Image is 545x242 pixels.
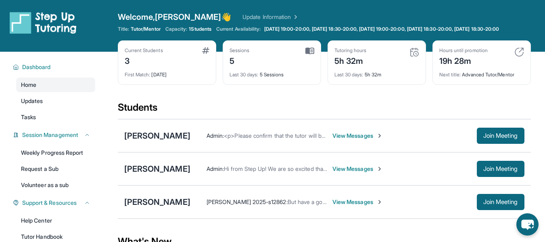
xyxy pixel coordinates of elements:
span: Last 30 days : [334,72,363,78]
div: 5h 32m [334,54,367,67]
span: Current Availability: [216,26,261,32]
button: chat-button [516,213,539,236]
span: Next title : [439,72,461,78]
span: View Messages [332,165,383,173]
a: Tasks [16,110,95,124]
div: Current Students [125,47,163,54]
div: Hours until promotion [439,47,488,54]
div: Students [118,101,531,119]
div: [PERSON_NAME] [124,130,190,141]
span: But have a good night and I will see you [DATE], bye! [288,198,422,205]
span: Session Management [22,131,78,139]
span: Join Meeting [483,166,518,171]
span: [DATE] 19:00-20:00, [DATE] 18:30-20:00, [DATE] 19:00-20:00, [DATE] 18:30-20:00, [DATE] 18:30-20:00 [264,26,499,32]
span: Admin : [207,132,224,139]
span: Admin : [207,165,224,172]
div: Tutoring hours [334,47,367,54]
div: [DATE] [125,67,209,78]
button: Join Meeting [477,128,524,144]
img: Chevron-Right [376,199,383,205]
img: card [409,47,419,57]
span: [PERSON_NAME] 2025-s12862 : [207,198,288,205]
span: 1 Students [189,26,211,32]
button: Support & Resources [19,199,90,207]
img: Chevron-Right [376,166,383,172]
span: Last 30 days : [230,72,259,78]
div: [PERSON_NAME] [124,163,190,175]
span: Updates [21,97,43,105]
a: Help Center [16,213,95,228]
a: Updates [16,94,95,108]
div: 19h 28m [439,54,488,67]
span: Join Meeting [483,200,518,204]
span: First Match : [125,72,150,78]
span: Dashboard [22,63,51,71]
span: Welcome, [PERSON_NAME] 👋 [118,11,232,23]
a: Volunteer as a sub [16,178,95,192]
div: 5 Sessions [230,67,314,78]
button: Join Meeting [477,194,524,210]
a: Update Information [242,13,299,21]
span: <p>Please confirm that the tutor will be able to attend your first assigned meeting time before j... [224,132,515,139]
img: logo [10,11,77,34]
button: Dashboard [19,63,90,71]
span: View Messages [332,132,383,140]
div: 5 [230,54,250,67]
a: Weekly Progress Report [16,145,95,160]
img: Chevron-Right [376,133,383,139]
span: Home [21,81,36,89]
div: 5h 32m [334,67,419,78]
span: Support & Resources [22,199,77,207]
div: Sessions [230,47,250,54]
span: Tutor/Mentor [131,26,161,32]
img: card [305,47,314,55]
button: Session Management [19,131,90,139]
span: Title: [118,26,129,32]
button: Join Meeting [477,161,524,177]
div: [PERSON_NAME] [124,196,190,208]
span: View Messages [332,198,383,206]
span: Tasks [21,113,36,121]
img: Chevron Right [291,13,299,21]
a: [DATE] 19:00-20:00, [DATE] 18:30-20:00, [DATE] 19:00-20:00, [DATE] 18:30-20:00, [DATE] 18:30-20:00 [263,26,501,32]
div: 3 [125,54,163,67]
a: Home [16,78,95,92]
div: Advanced Tutor/Mentor [439,67,524,78]
span: Join Meeting [483,133,518,138]
a: Request a Sub [16,162,95,176]
span: Capacity: [165,26,188,32]
img: card [202,47,209,54]
img: card [514,47,524,57]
